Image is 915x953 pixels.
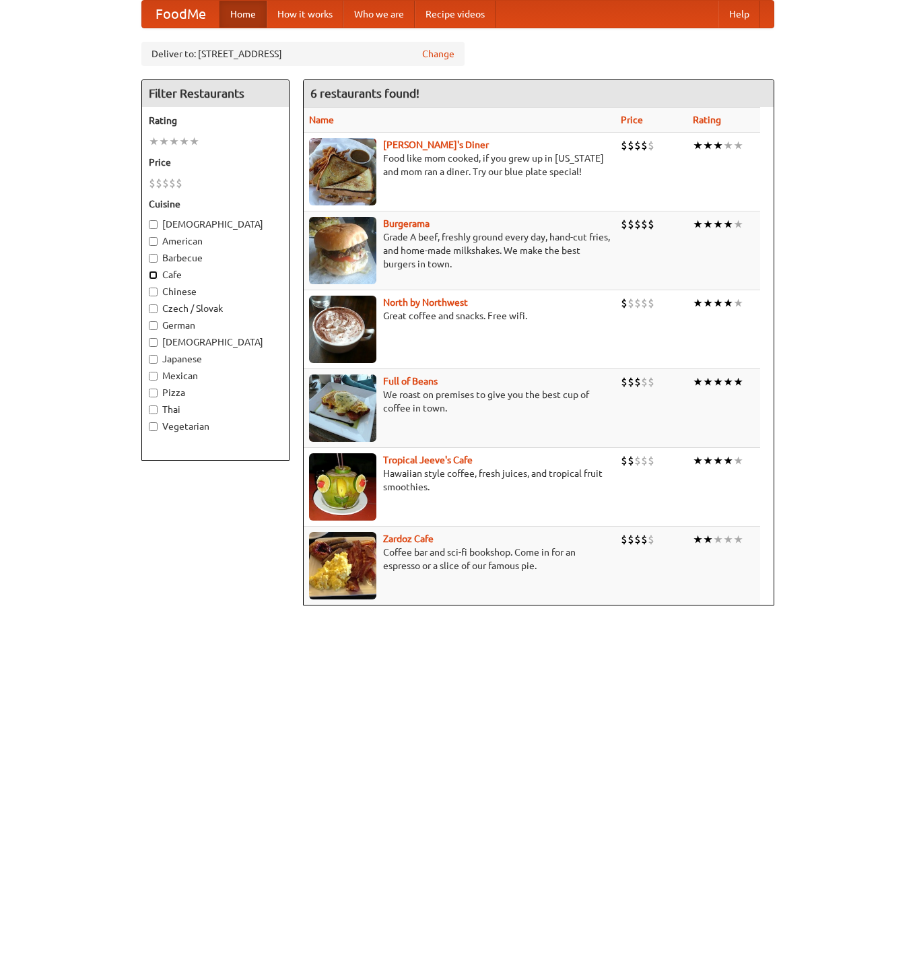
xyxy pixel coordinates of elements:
[693,138,703,153] li: ★
[648,453,654,468] li: $
[733,453,743,468] li: ★
[162,176,169,191] li: $
[309,114,334,125] a: Name
[628,296,634,310] li: $
[641,296,648,310] li: $
[219,1,267,28] a: Home
[634,453,641,468] li: $
[149,220,158,229] input: [DEMOGRAPHIC_DATA]
[343,1,415,28] a: Who we are
[149,176,156,191] li: $
[179,134,189,149] li: ★
[621,453,628,468] li: $
[634,532,641,547] li: $
[628,532,634,547] li: $
[723,374,733,389] li: ★
[149,251,282,265] label: Barbecue
[634,217,641,232] li: $
[309,138,376,205] img: sallys.jpg
[703,374,713,389] li: ★
[309,296,376,363] img: north.jpg
[713,296,723,310] li: ★
[693,114,721,125] a: Rating
[189,134,199,149] li: ★
[149,352,282,366] label: Japanese
[169,176,176,191] li: $
[621,217,628,232] li: $
[383,455,473,465] b: Tropical Jeeve's Cafe
[641,217,648,232] li: $
[309,546,610,572] p: Coffee bar and sci-fi bookshop. Come in for an espresso or a slice of our famous pie.
[149,319,282,332] label: German
[149,389,158,397] input: Pizza
[733,138,743,153] li: ★
[713,138,723,153] li: ★
[628,374,634,389] li: $
[149,302,282,315] label: Czech / Slovak
[309,152,610,178] p: Food like mom cooked, if you grew up in [US_STATE] and mom ran a diner. Try our blue plate special!
[641,532,648,547] li: $
[703,532,713,547] li: ★
[733,374,743,389] li: ★
[641,453,648,468] li: $
[149,405,158,414] input: Thai
[628,138,634,153] li: $
[621,114,643,125] a: Price
[149,321,158,330] input: German
[159,134,169,149] li: ★
[176,176,182,191] li: $
[422,47,454,61] a: Change
[383,139,489,150] b: [PERSON_NAME]'s Diner
[309,388,610,415] p: We roast on premises to give you the best cup of coffee in town.
[149,197,282,211] h5: Cuisine
[693,374,703,389] li: ★
[703,138,713,153] li: ★
[634,296,641,310] li: $
[149,114,282,127] h5: Rating
[149,237,158,246] input: American
[309,453,376,521] img: jeeves.jpg
[621,138,628,153] li: $
[309,467,610,494] p: Hawaiian style coffee, fresh juices, and tropical fruit smoothies.
[703,453,713,468] li: ★
[141,42,465,66] div: Deliver to: [STREET_ADDRESS]
[309,309,610,323] p: Great coffee and snacks. Free wifi.
[693,296,703,310] li: ★
[648,374,654,389] li: $
[149,218,282,231] label: [DEMOGRAPHIC_DATA]
[149,288,158,296] input: Chinese
[733,217,743,232] li: ★
[156,176,162,191] li: $
[693,217,703,232] li: ★
[383,533,434,544] a: Zardoz Cafe
[693,532,703,547] li: ★
[628,453,634,468] li: $
[149,355,158,364] input: Japanese
[723,532,733,547] li: ★
[169,134,179,149] li: ★
[693,453,703,468] li: ★
[149,234,282,248] label: American
[723,217,733,232] li: ★
[648,532,654,547] li: $
[703,217,713,232] li: ★
[149,338,158,347] input: [DEMOGRAPHIC_DATA]
[383,376,438,387] a: Full of Beans
[149,268,282,282] label: Cafe
[713,374,723,389] li: ★
[149,271,158,280] input: Cafe
[621,374,628,389] li: $
[309,230,610,271] p: Grade A beef, freshly ground every day, hand-cut fries, and home-made milkshakes. We make the bes...
[713,532,723,547] li: ★
[310,87,419,100] ng-pluralize: 6 restaurants found!
[634,138,641,153] li: $
[149,304,158,313] input: Czech / Slovak
[309,532,376,599] img: zardoz.jpg
[415,1,496,28] a: Recipe videos
[267,1,343,28] a: How it works
[149,422,158,431] input: Vegetarian
[383,218,430,229] b: Burgerama
[149,403,282,416] label: Thai
[149,156,282,169] h5: Price
[142,80,289,107] h4: Filter Restaurants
